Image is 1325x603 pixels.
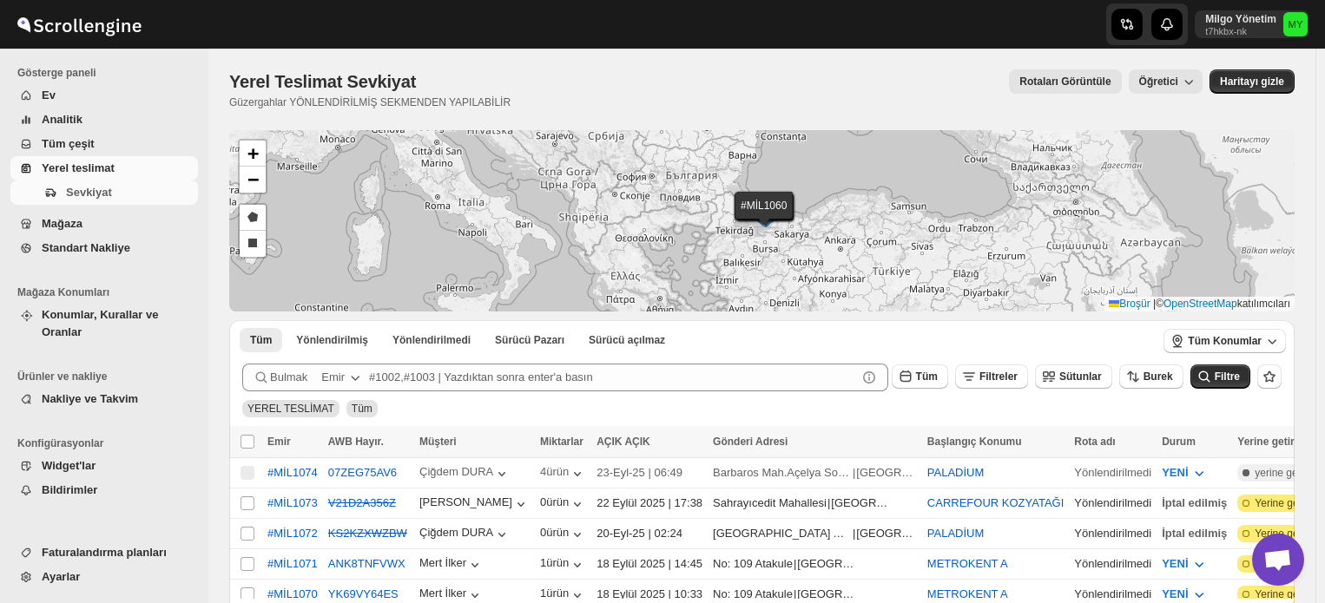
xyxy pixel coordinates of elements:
[1156,298,1163,310] font: ©
[419,465,493,478] font: Çiğdem DURA
[229,72,416,91] font: Yerel Teslimat Sevkiyat
[927,557,1008,570] button: METROKENT A
[589,334,665,346] font: Sürücü açılmaz
[42,217,82,230] font: Mağaza
[1190,364,1250,389] button: Filtre
[328,496,396,509] font: V21D2A356Z
[382,328,481,352] button: Yönlendirilmemiş
[1205,26,1247,36] font: t7hkbx-nk
[419,556,484,574] button: Mert İlker
[10,454,198,478] button: Widget'lar
[927,466,985,479] button: PALADİUM
[578,328,676,352] button: Talep edilemez
[267,527,318,540] font: #MİL1072
[392,334,471,346] font: Yönlendirilmedi
[267,466,318,479] button: #MİL1074
[1074,527,1151,540] font: Yönlendirilmedi
[1119,364,1183,389] button: Burek
[797,587,914,600] font: [GEOGRAPHIC_DATA]
[597,496,702,509] font: 22 Eylül 2025 | 17:38
[1237,436,1309,448] font: Yerine getirme
[540,465,546,478] font: 4
[42,137,95,150] font: Tüm çeşit
[713,557,793,570] font: No: 109 Atakule
[750,207,776,226] img: İşaretleyici
[1074,587,1151,600] font: Yönlendirilmedi
[540,526,546,539] font: 0
[352,403,372,415] font: Tüm
[1074,436,1115,448] font: Rota adı
[267,557,318,570] font: #MİL1071
[1162,496,1227,509] font: İptal edilmiş
[328,527,407,540] button: KS2KZXWZBW
[1109,298,1150,310] a: Broşür
[546,587,569,600] font: ürün
[797,557,914,570] font: [GEOGRAPHIC_DATA]
[296,334,368,346] font: Yönlendirilmiş
[42,241,130,254] font: Standart Nakliye
[927,527,985,540] button: PALADİUM
[328,466,397,479] font: 07ZEG75AV6
[10,303,198,344] button: Konumlar, Kurallar ve Oranlar
[328,436,384,448] font: AWB Hayır.
[540,495,586,513] button: 0 ürün
[1220,75,1284,88] font: Haritayı gizle
[540,526,586,543] button: 0 ürün
[229,96,511,108] font: Güzergahlar YÖNLENDİRİLMİŞ SEKMENDEN YAPILABİLİR
[267,436,291,448] font: Emir
[17,67,96,79] font: Gösterge paneli
[419,436,457,448] font: Müşteri
[1252,534,1304,586] div: Açık sohbet
[927,587,1008,600] button: METROKENT A
[713,466,1061,479] font: Barbaros Mah.Açelya Sokağı Ağaoğlu Moontown Sitesi A1-2 Blok D:8
[597,436,650,448] font: AÇIK AÇIK
[546,465,569,478] font: ürün
[1162,587,1188,600] font: YENİ
[546,526,569,539] font: ürün
[66,186,112,199] font: Sevkiyat
[1162,527,1227,540] font: İptal edilmiş
[1195,10,1309,38] button: Kullanıcı menüsü
[1162,557,1188,570] font: YENİ
[10,565,198,589] button: Ayarlar
[794,587,796,600] font: |
[1162,436,1196,448] font: Durum
[713,587,793,600] font: No: 109 Atakule
[1237,298,1290,310] font: katılımcıları
[1188,335,1262,347] font: Tüm Konumlar
[1210,69,1295,94] button: Harita eylem etiketi
[42,459,96,472] font: Widget'lar
[1129,69,1203,94] button: Öğretici
[1255,467,1319,479] font: yerine getirildi
[42,483,97,496] font: Bildirimler
[979,370,1018,383] font: Filtreler
[17,437,103,449] font: Konfigürasyonlar
[540,495,546,508] font: 0
[10,541,198,565] button: Faturalandırma planları
[713,436,788,448] font: Gönderi Adresi
[752,206,778,225] img: İşaretleyici
[540,587,546,600] font: 1
[546,495,569,508] font: ürün
[10,83,198,108] button: Ev
[240,167,266,193] a: Uzaklaştır
[267,496,318,509] font: #MİL1073
[856,466,973,479] font: [GEOGRAPHIC_DATA]
[42,392,138,405] font: Nakliye ve Takvim
[713,527,1104,540] font: [GEOGRAPHIC_DATA] Açelya Sokak Ağaoğlu Moontown Sitesi A1-2 Blok D:8
[1119,298,1150,310] font: Broşür
[240,205,266,231] a: Bir çokgen çizin
[42,161,115,174] font: Yerel teslimat
[42,113,82,126] font: Analitik
[955,364,1028,389] button: Filtreler
[1215,370,1240,383] font: Filtre
[831,496,948,509] font: [GEOGRAPHIC_DATA]
[1139,75,1178,88] font: Öğretici
[10,180,198,205] button: Sevkiyat
[1059,370,1102,383] font: Sütunlar
[42,570,80,583] font: Ayarlar
[250,334,272,346] font: Tüm
[321,370,345,383] font: Emir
